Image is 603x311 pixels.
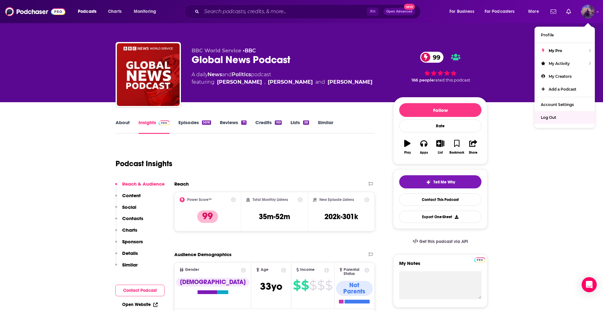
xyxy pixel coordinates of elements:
[301,280,309,290] span: $
[259,212,290,221] h3: 35m-52m
[122,262,138,268] p: Similar
[581,5,595,18] button: Show profile menu
[404,151,411,155] div: Play
[524,7,547,17] button: open menu
[548,6,559,17] a: Show notifications dropdown
[344,268,363,276] span: Parental Status
[187,198,212,202] h2: Power Score™
[208,71,222,77] a: News
[178,119,211,134] a: Episodes5618
[549,48,562,53] span: My Pro
[465,136,481,158] button: Share
[367,8,378,16] span: ⌘ K
[541,33,554,37] span: Profile
[416,136,432,158] button: Apps
[404,4,415,10] span: New
[419,239,468,244] span: Get this podcast via API
[535,83,595,96] a: Add a Podcast
[192,48,241,54] span: BBC World Service
[399,175,481,188] button: tell me why sparkleTell Me Why
[176,278,249,294] a: [DEMOGRAPHIC_DATA]
[116,119,130,134] a: About
[309,280,317,290] span: $
[449,151,464,155] div: Bookmark
[122,302,158,307] a: Open Website
[176,278,249,287] div: [DEMOGRAPHIC_DATA]
[122,204,136,210] p: Social
[115,227,137,239] button: Charts
[445,7,482,17] button: open menu
[581,5,595,18] span: Logged in as French
[336,281,373,303] a: Not Parents
[399,211,481,223] button: Export One-Sheet
[434,78,470,82] span: rated this podcast
[222,71,232,77] span: and
[481,7,524,17] button: open menu
[399,103,481,117] button: Follow
[174,181,189,187] h2: Reach
[108,7,122,16] span: Charts
[535,27,595,128] ul: Show profile menu
[535,29,595,41] a: Profile
[393,48,487,87] div: 99 166 peoplerated this podcast
[399,119,481,132] div: Rate
[115,181,165,192] button: Reach & Audience
[73,7,105,17] button: open menu
[268,78,313,86] div: [PERSON_NAME]
[260,284,282,292] a: 33yo
[122,181,165,187] p: Reach & Audience
[202,120,211,125] div: 5618
[433,180,455,185] span: Tell Me Why
[408,234,473,249] a: Get this podcast via API
[549,87,576,92] span: Add a Podcast
[291,119,309,134] a: Lists38
[5,6,65,18] a: Podchaser - Follow, Share and Rate Podcasts
[399,136,416,158] button: Play
[303,120,309,125] div: 38
[438,151,443,155] div: List
[319,198,354,202] h2: New Episode Listens
[115,192,141,204] button: Content
[202,7,367,17] input: Search podcasts, credits, & more...
[275,120,282,125] div: 169
[541,102,574,107] span: Account Settings
[174,251,231,257] h2: Audience Demographics
[122,192,141,198] p: Content
[217,78,262,86] div: [PERSON_NAME]
[485,7,515,16] span: For Podcasters
[293,280,332,290] a: $$$$$
[260,280,282,293] span: 33 yo
[399,260,481,271] label: My Notes
[134,7,156,16] span: Monitoring
[469,151,477,155] div: Share
[293,280,301,290] span: $
[432,136,448,158] button: List
[192,71,372,86] div: A daily podcast
[139,119,170,134] a: InsightsPodchaser Pro
[399,193,481,206] a: Contact This Podcast
[383,8,415,15] button: Open AdvancedNew
[232,71,251,77] a: Politics
[535,70,595,83] a: My Creators
[420,151,428,155] div: Apps
[116,159,172,168] h1: Podcast Insights
[241,120,246,125] div: 71
[104,7,125,17] a: Charts
[426,52,443,63] span: 99
[426,180,431,185] img: tell me why sparkle
[192,78,372,86] span: featuring
[420,52,443,63] a: 99
[541,115,556,120] span: Log Out
[582,277,597,292] div: Open Intercom Messenger
[115,262,138,273] button: Similar
[549,61,570,66] span: My Activity
[528,7,539,16] span: More
[255,119,282,134] a: Credits169
[115,285,165,296] button: Contact Podcast
[411,78,434,82] span: 166 people
[324,212,358,221] h3: 202k-301k
[115,239,143,250] button: Sponsors
[122,227,137,233] p: Charts
[115,215,143,227] button: Contacts
[448,136,465,158] button: Bookmark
